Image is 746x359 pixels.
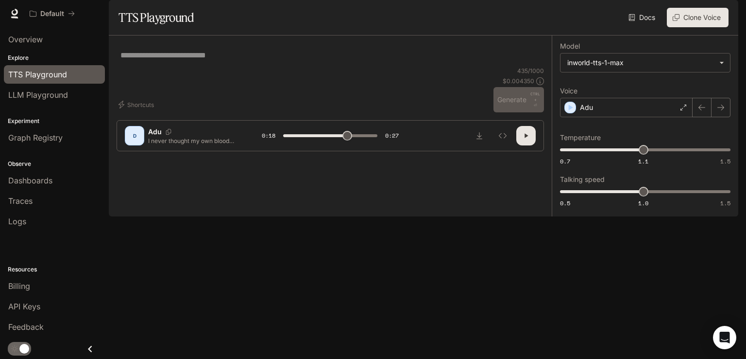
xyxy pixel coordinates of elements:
[638,199,648,207] span: 1.0
[713,326,736,349] div: Open Intercom Messenger
[560,43,580,50] p: Model
[560,134,601,141] p: Temperature
[560,88,577,94] p: Voice
[117,97,158,112] button: Shortcuts
[119,8,194,27] h1: TTS Playground
[162,129,175,135] button: Copy Voice ID
[567,58,714,68] div: inworld-tts-1-max
[262,131,275,141] span: 0:18
[580,103,593,112] p: Adu
[493,126,512,145] button: Inspect
[470,126,489,145] button: Download audio
[560,176,605,183] p: Talking speed
[40,10,64,18] p: Default
[503,77,534,85] p: $ 0.004350
[627,8,659,27] a: Docs
[638,157,648,165] span: 1.1
[385,131,399,141] span: 0:27
[560,54,730,72] div: inworld-tts-1-max
[25,4,79,23] button: All workspaces
[517,67,544,75] p: 435 / 1000
[667,8,729,27] button: Clone Voice
[560,199,570,207] span: 0.5
[720,157,730,165] span: 1.5
[127,128,142,144] div: D
[148,127,162,137] p: Adu
[720,199,730,207] span: 1.5
[148,137,238,145] p: I never thought my own blood could turn against me like this. The child I raised, the one I sacri...
[560,157,570,165] span: 0.7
